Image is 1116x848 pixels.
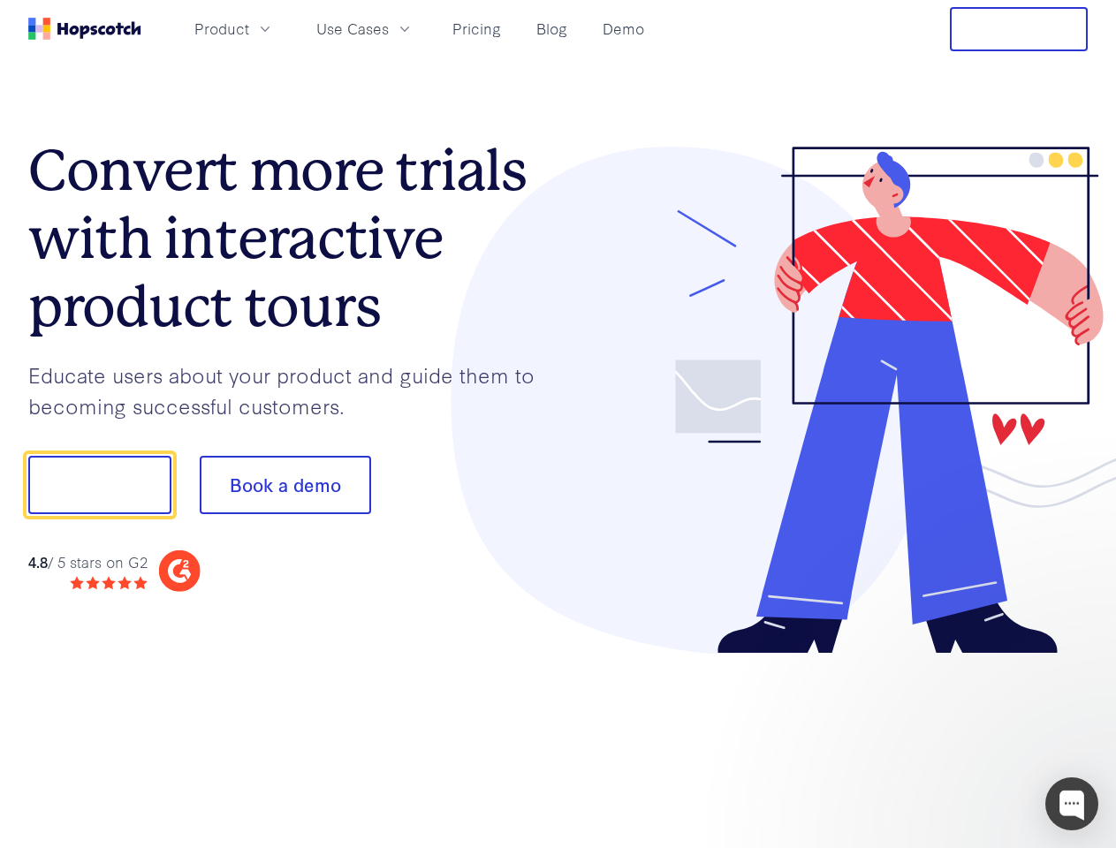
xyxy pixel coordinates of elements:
button: Use Cases [306,14,424,43]
a: Demo [596,14,651,43]
p: Educate users about your product and guide them to becoming successful customers. [28,360,558,420]
button: Show me! [28,456,171,514]
div: / 5 stars on G2 [28,551,148,573]
strong: 4.8 [28,551,48,572]
button: Product [184,14,285,43]
button: Free Trial [950,7,1088,51]
a: Blog [529,14,574,43]
button: Book a demo [200,456,371,514]
h1: Convert more trials with interactive product tours [28,137,558,340]
a: Home [28,18,141,40]
span: Use Cases [316,18,389,40]
span: Product [194,18,249,40]
a: Pricing [445,14,508,43]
